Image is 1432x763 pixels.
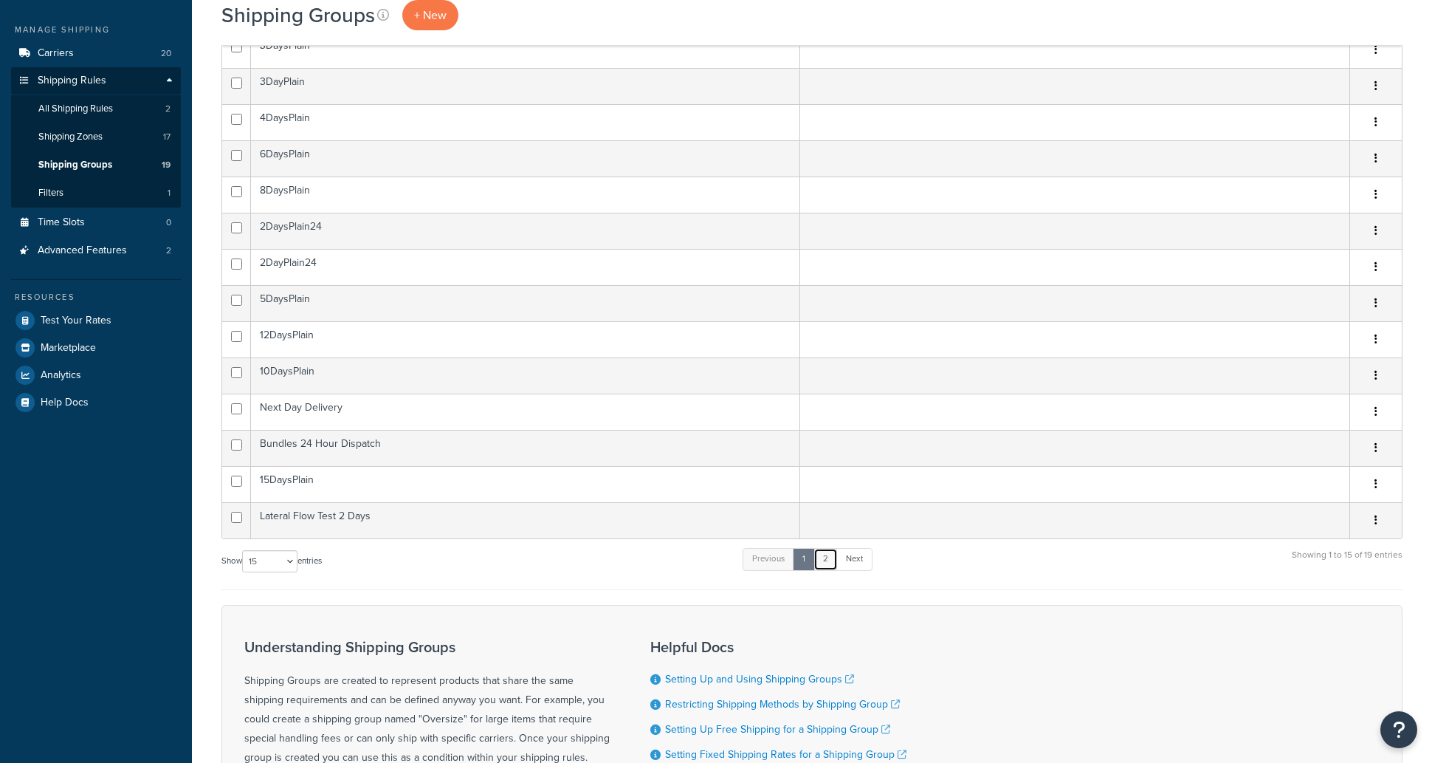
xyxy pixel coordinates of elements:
[665,671,854,687] a: Setting Up and Using Shipping Groups
[166,216,171,229] span: 0
[38,131,103,143] span: Shipping Zones
[11,179,181,207] li: Filters
[11,67,181,95] a: Shipping Rules
[244,639,613,655] h3: Understanding Shipping Groups
[11,123,181,151] a: Shipping Zones 17
[11,389,181,416] a: Help Docs
[251,140,800,177] td: 6DaysPlain
[836,548,872,570] a: Next
[251,357,800,394] td: 10DaysPlain
[41,397,89,409] span: Help Docs
[251,502,800,538] td: Lateral Flow Test 2 Days
[251,466,800,502] td: 15DaysPlain
[38,159,112,171] span: Shipping Groups
[11,67,181,208] li: Shipping Rules
[162,159,171,171] span: 19
[38,244,127,257] span: Advanced Features
[11,123,181,151] li: Shipping Zones
[38,103,113,115] span: All Shipping Rules
[11,362,181,389] a: Analytics
[41,342,96,355] span: Marketplace
[743,548,794,570] a: Previous
[41,315,111,327] span: Test Your Rates
[11,151,181,179] li: Shipping Groups
[251,249,800,285] td: 2DayPlain24
[11,237,181,264] li: Advanced Features
[1292,547,1402,578] div: Showing 1 to 15 of 19 entries
[38,75,106,87] span: Shipping Rules
[650,639,986,655] h3: Helpful Docs
[665,722,890,737] a: Setting Up Free Shipping for a Shipping Group
[11,237,181,264] a: Advanced Features 2
[166,244,171,257] span: 2
[251,104,800,140] td: 4DaysPlain
[251,213,800,249] td: 2DaysPlain24
[1380,711,1417,748] button: Open Resource Center
[11,335,181,361] a: Marketplace
[38,47,74,60] span: Carriers
[11,40,181,67] a: Carriers 20
[251,430,800,466] td: Bundles 24 Hour Dispatch
[165,103,171,115] span: 2
[11,95,181,123] a: All Shipping Rules 2
[813,548,838,570] a: 2
[251,285,800,321] td: 5DaysPlain
[168,187,171,199] span: 1
[163,131,171,143] span: 17
[38,216,85,229] span: Time Slots
[41,369,81,382] span: Analytics
[251,68,800,104] td: 3DayPlain
[665,697,900,712] a: Restricting Shipping Methods by Shipping Group
[38,187,63,199] span: Filters
[11,95,181,123] li: All Shipping Rules
[242,550,297,572] select: Showentries
[665,747,906,762] a: Setting Fixed Shipping Rates for a Shipping Group
[11,291,181,304] div: Resources
[793,548,815,570] a: 1
[11,24,181,36] div: Manage Shipping
[414,7,447,24] span: + New
[251,394,800,430] td: Next Day Delivery
[11,179,181,207] a: Filters 1
[251,32,800,68] td: 3DaysPlain
[221,1,375,30] h1: Shipping Groups
[251,321,800,357] td: 12DaysPlain
[11,151,181,179] a: Shipping Groups 19
[161,47,171,60] span: 20
[11,209,181,236] a: Time Slots 0
[11,209,181,236] li: Time Slots
[11,307,181,334] a: Test Your Rates
[251,177,800,213] td: 8DaysPlain
[221,550,322,572] label: Show entries
[11,40,181,67] li: Carriers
